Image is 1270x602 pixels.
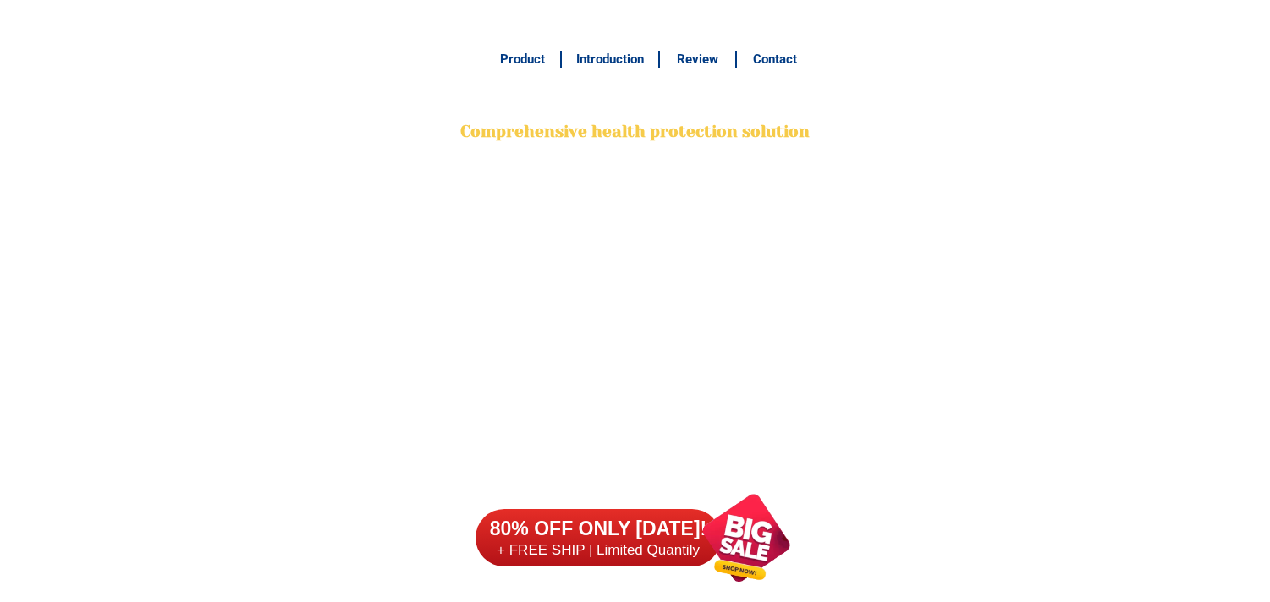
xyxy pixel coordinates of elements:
h6: Review [669,50,727,69]
h6: 80% OFF ONLY [DATE]! [476,517,721,542]
h2: Comprehensive health protection solution [458,120,813,145]
h2: BONA VITA COFFEE [458,81,813,121]
h6: + FREE SHIP | Limited Quantily [476,541,721,560]
h6: Introduction [570,50,649,69]
h6: Product [493,50,551,69]
h6: Contact [746,50,804,69]
h3: FREE SHIPPING NATIONWIDE [458,9,813,35]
